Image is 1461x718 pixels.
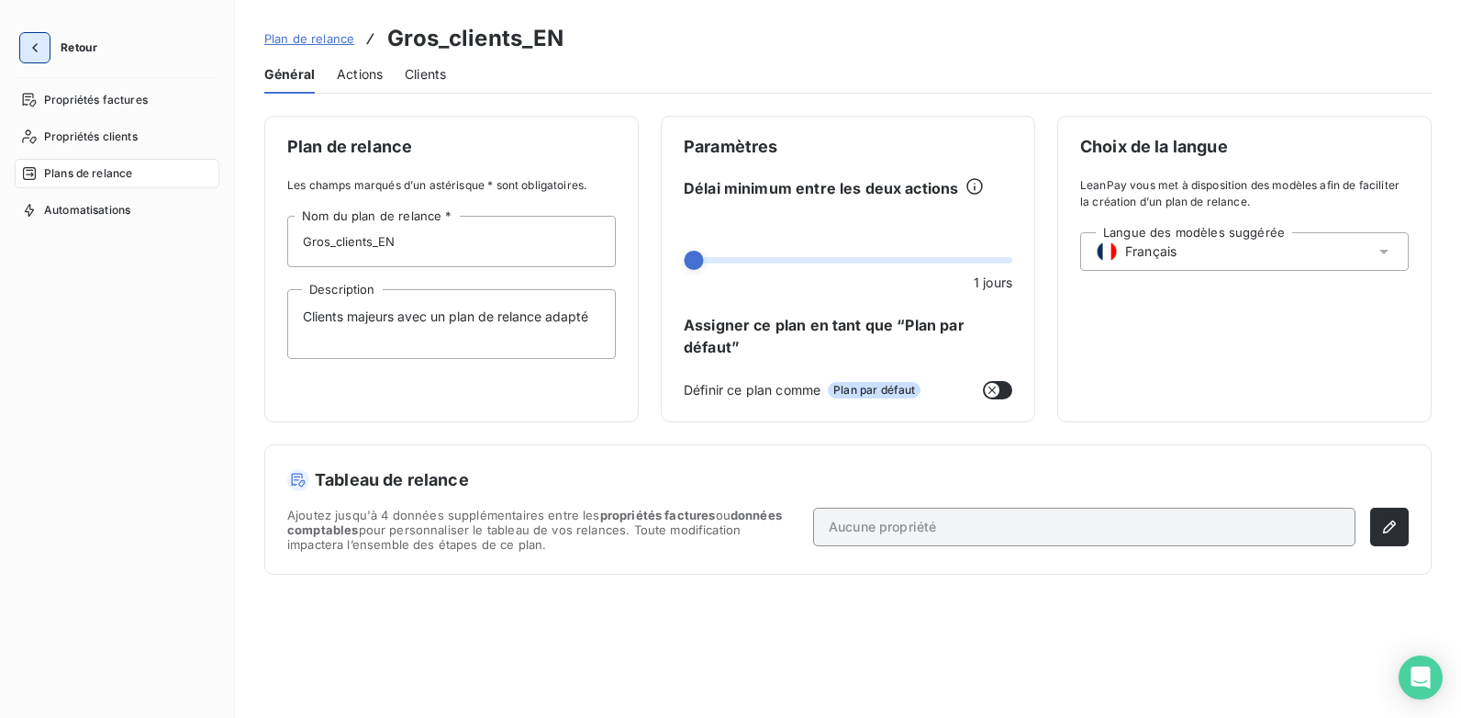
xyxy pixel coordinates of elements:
[684,380,820,399] span: Définir ce plan comme
[405,65,446,84] span: Clients
[684,314,1012,358] span: Assigner ce plan en tant que “Plan par défaut”
[287,508,798,552] span: Ajoutez jusqu'à 4 données supplémentaires entre les ou pour personnaliser le tableau de vos relan...
[1080,139,1409,155] span: Choix de la langue
[287,289,616,359] textarea: Clients majeurs avec un plan de relance adapté
[287,467,1409,493] h5: Tableau de relance
[974,273,1012,292] span: 1 jours
[44,92,148,108] span: Propriétés factures
[1399,656,1443,700] div: Open Intercom Messenger
[264,29,354,48] a: Plan de relance
[829,518,936,536] span: Aucune propriété
[684,139,1012,155] span: Paramètres
[287,216,616,267] input: placeholder
[15,196,219,225] a: Automatisations
[828,382,920,398] span: Plan par défaut
[387,22,563,55] h3: Gros_clients_EN
[287,177,616,194] span: Les champs marqués d’un astérisque * sont obligatoires.
[287,508,782,537] span: données comptables
[15,85,219,115] a: Propriétés factures
[264,31,354,46] span: Plan de relance
[337,65,383,84] span: Actions
[15,33,112,62] button: Retour
[287,139,616,155] span: Plan de relance
[61,42,97,53] span: Retour
[684,177,958,199] span: Délai minimum entre les deux actions
[44,165,132,182] span: Plans de relance
[44,129,138,145] span: Propriétés clients
[1080,177,1409,210] span: LeanPay vous met à disposition des modèles afin de faciliter la création d’un plan de relance.
[600,508,716,522] span: propriétés factures
[264,65,315,84] span: Général
[1125,242,1177,261] span: Français
[15,122,219,151] a: Propriétés clients
[44,202,130,219] span: Automatisations
[15,159,219,188] a: Plans de relance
